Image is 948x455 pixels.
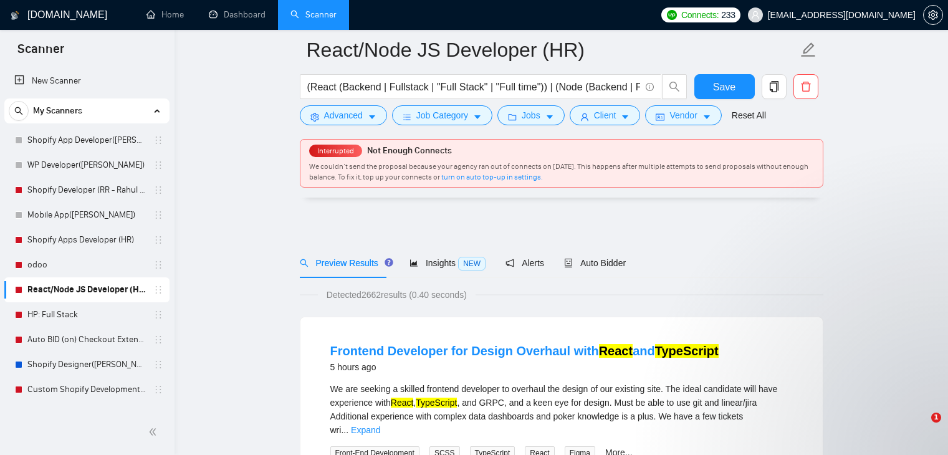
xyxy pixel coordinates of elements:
[751,11,760,19] span: user
[153,235,163,245] span: holder
[793,74,818,99] button: delete
[307,34,798,65] input: Scanner name...
[762,74,787,99] button: copy
[330,382,793,437] div: We are seeking a skilled frontend developer to overhaul the design of our existing site. The idea...
[309,162,808,181] span: We couldn’t send the proposal because your agency ran out of connects on [DATE]. This happens aft...
[153,135,163,145] span: holder
[655,344,719,358] mark: TypeScript
[441,173,543,181] a: turn on auto top-up in settings.
[27,153,146,178] a: WP Developer([PERSON_NAME])
[310,112,319,122] span: setting
[330,360,719,375] div: 5 hours ago
[300,258,390,268] span: Preview Results
[473,112,482,122] span: caret-down
[391,398,414,408] mark: React
[27,327,146,352] a: Auto BID (on) Checkout Extension Shopify - RR
[505,259,514,267] span: notification
[392,105,492,125] button: barsJob Categorycaret-down
[570,105,641,125] button: userClientcaret-down
[694,74,755,99] button: Save
[580,112,589,122] span: user
[906,413,936,443] iframe: Intercom live chat
[458,257,486,271] span: NEW
[27,178,146,203] a: Shopify Developer (RR - Rahul R)
[505,258,544,268] span: Alerts
[300,259,309,267] span: search
[153,160,163,170] span: holder
[497,105,565,125] button: folderJobscaret-down
[7,40,74,66] span: Scanner
[594,108,616,122] span: Client
[663,81,686,92] span: search
[522,108,540,122] span: Jobs
[599,344,633,358] mark: React
[669,108,697,122] span: Vendor
[416,398,457,408] mark: TypeScript
[27,402,146,427] a: Shopify Designer([PERSON_NAME])
[721,8,735,22] span: 233
[403,112,411,122] span: bars
[314,146,358,155] span: Interrupted
[924,10,942,20] span: setting
[4,69,170,93] li: New Scanner
[794,81,818,92] span: delete
[318,288,476,302] span: Detected 2662 results (0.40 seconds)
[153,185,163,195] span: holder
[27,302,146,327] a: HP: Full Stack
[9,101,29,121] button: search
[330,344,719,358] a: Frontend Developer for Design Overhaul withReactandTypeScript
[300,105,387,125] button: settingAdvancedcaret-down
[27,128,146,153] a: Shopify App Developer([PERSON_NAME])
[27,228,146,252] a: Shopify Apps Developer (HR)
[762,81,786,92] span: copy
[409,258,486,268] span: Insights
[153,260,163,270] span: holder
[383,257,395,268] div: Tooltip anchor
[27,203,146,228] a: Mobile App([PERSON_NAME])
[713,79,735,95] span: Save
[656,112,664,122] span: idcard
[153,335,163,345] span: holder
[11,6,19,26] img: logo
[153,385,163,395] span: holder
[153,285,163,295] span: holder
[14,69,160,93] a: New Scanner
[9,107,28,115] span: search
[153,310,163,320] span: holder
[931,413,941,423] span: 1
[732,108,766,122] a: Reset All
[307,79,640,95] input: Search Freelance Jobs...
[416,108,468,122] span: Job Category
[153,210,163,220] span: holder
[409,259,418,267] span: area-chart
[508,112,517,122] span: folder
[290,9,337,20] a: searchScanner
[621,112,630,122] span: caret-down
[646,83,654,91] span: info-circle
[27,377,146,402] a: Custom Shopify Development (RR - Radhika R)
[153,360,163,370] span: holder
[545,112,554,122] span: caret-down
[681,8,719,22] span: Connects:
[667,10,677,20] img: upwork-logo.png
[27,277,146,302] a: React/Node JS Developer (HR)
[564,259,573,267] span: robot
[662,74,687,99] button: search
[368,112,376,122] span: caret-down
[923,5,943,25] button: setting
[923,10,943,20] a: setting
[341,425,348,435] span: ...
[27,352,146,377] a: Shopify Designer([PERSON_NAME])
[351,425,380,435] a: Expand
[800,42,816,58] span: edit
[27,252,146,277] a: odoo
[702,112,711,122] span: caret-down
[146,9,184,20] a: homeHome
[148,426,161,438] span: double-left
[209,9,266,20] a: dashboardDashboard
[367,145,452,156] span: Not Enough Connects
[33,98,82,123] span: My Scanners
[645,105,721,125] button: idcardVendorcaret-down
[564,258,626,268] span: Auto Bidder
[324,108,363,122] span: Advanced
